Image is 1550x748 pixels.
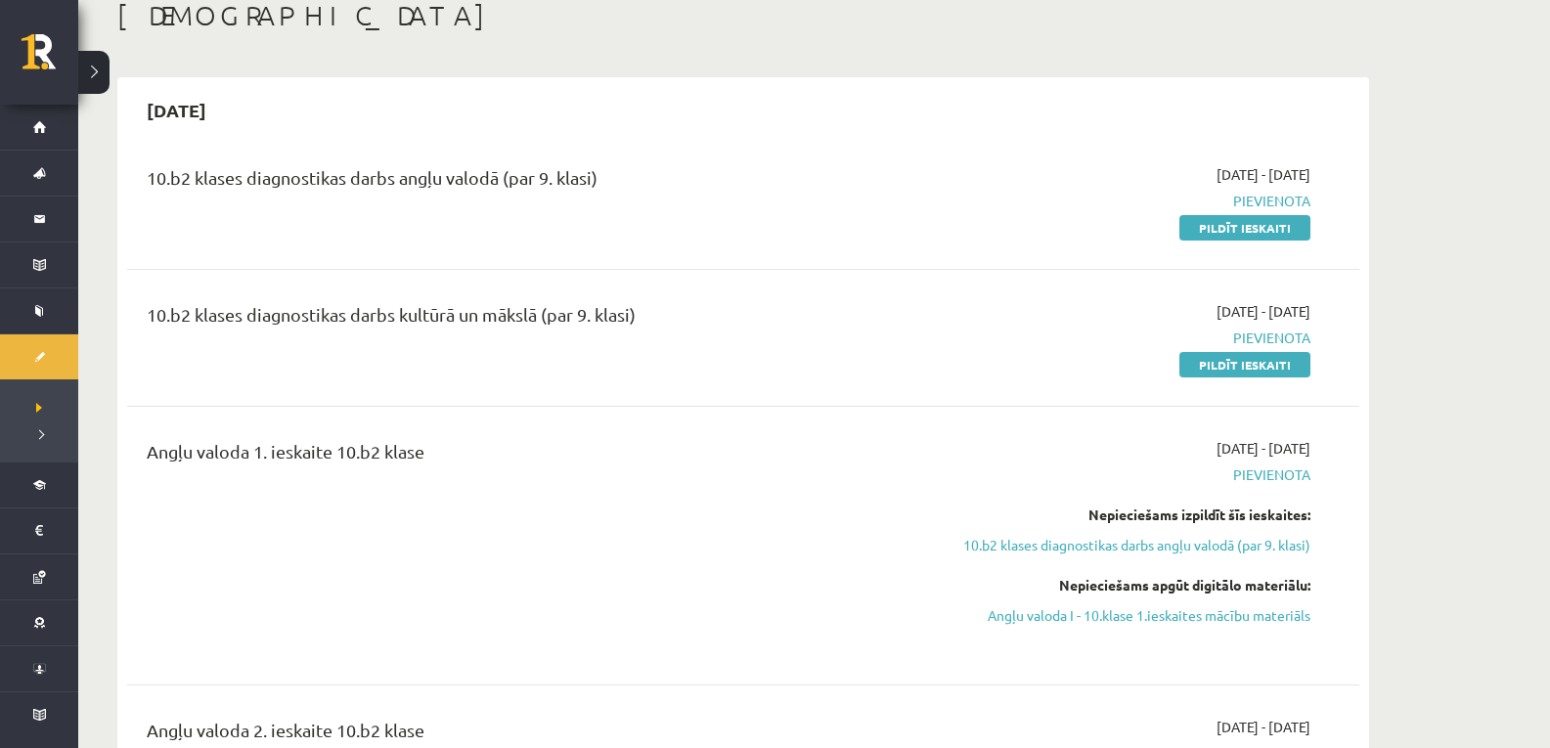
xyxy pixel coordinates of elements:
h2: [DATE] [127,87,226,133]
a: Pildīt ieskaiti [1179,215,1310,241]
a: 10.b2 klases diagnostikas darbs angļu valodā (par 9. klasi) [942,535,1310,555]
a: Pildīt ieskaiti [1179,352,1310,377]
a: Rīgas 1. Tālmācības vidusskola [22,34,78,83]
span: Pievienota [942,464,1310,485]
span: Pievienota [942,191,1310,211]
span: [DATE] - [DATE] [1217,301,1310,322]
div: Nepieciešams apgūt digitālo materiālu: [942,575,1310,595]
span: Pievienota [942,328,1310,348]
div: 10.b2 klases diagnostikas darbs kultūrā un mākslā (par 9. klasi) [147,301,912,337]
span: [DATE] - [DATE] [1217,164,1310,185]
div: 10.b2 klases diagnostikas darbs angļu valodā (par 9. klasi) [147,164,912,200]
span: [DATE] - [DATE] [1217,717,1310,737]
span: [DATE] - [DATE] [1217,438,1310,459]
div: Nepieciešams izpildīt šīs ieskaites: [942,505,1310,525]
a: Angļu valoda I - 10.klase 1.ieskaites mācību materiāls [942,605,1310,626]
div: Angļu valoda 1. ieskaite 10.b2 klase [147,438,912,474]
